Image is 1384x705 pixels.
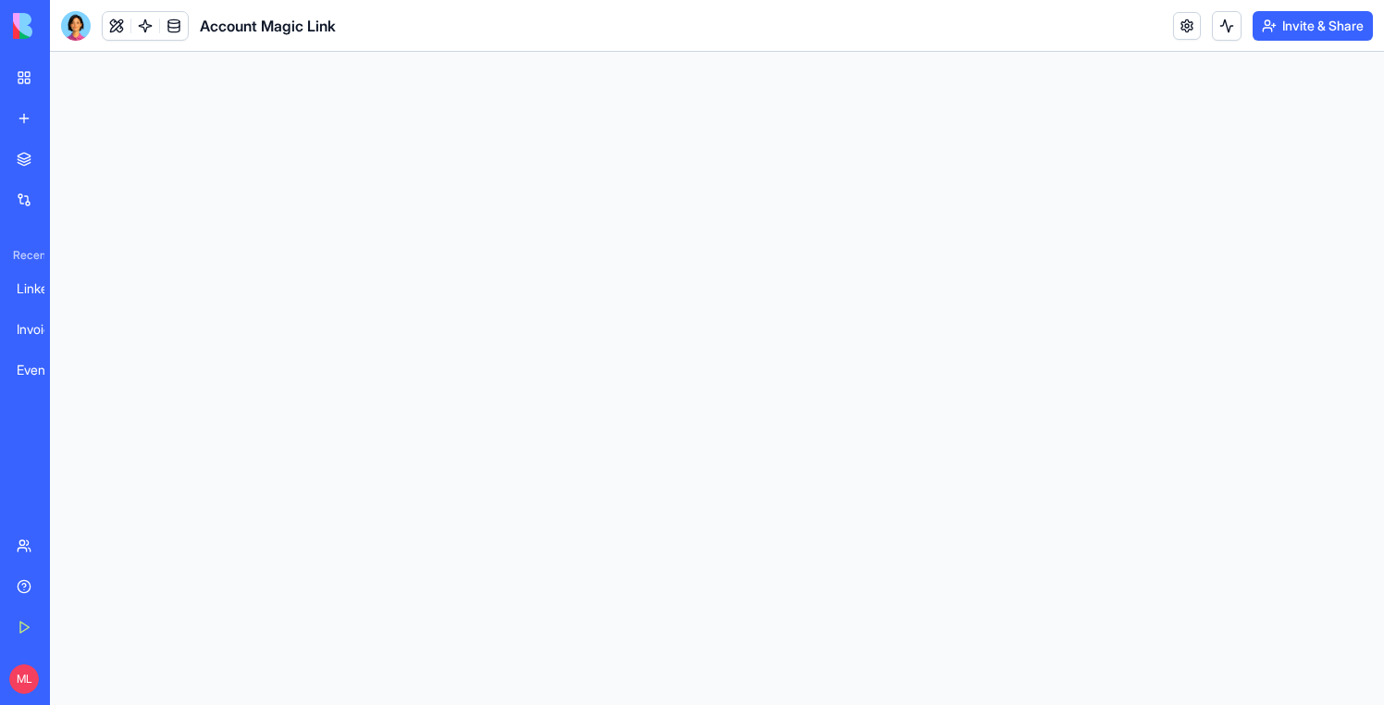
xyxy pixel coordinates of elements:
[1253,11,1373,41] button: Invite & Share
[17,361,68,379] div: EventMaster Pro
[17,320,68,339] div: Invoice Data Extractor
[200,15,336,37] span: Account Magic Link
[17,279,68,298] div: LinkedIn Profile Analyzer
[6,248,44,263] span: Recent
[6,270,80,307] a: LinkedIn Profile Analyzer
[6,352,80,389] a: EventMaster Pro
[6,311,80,348] a: Invoice Data Extractor
[13,13,128,39] img: logo
[9,664,39,694] span: ML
